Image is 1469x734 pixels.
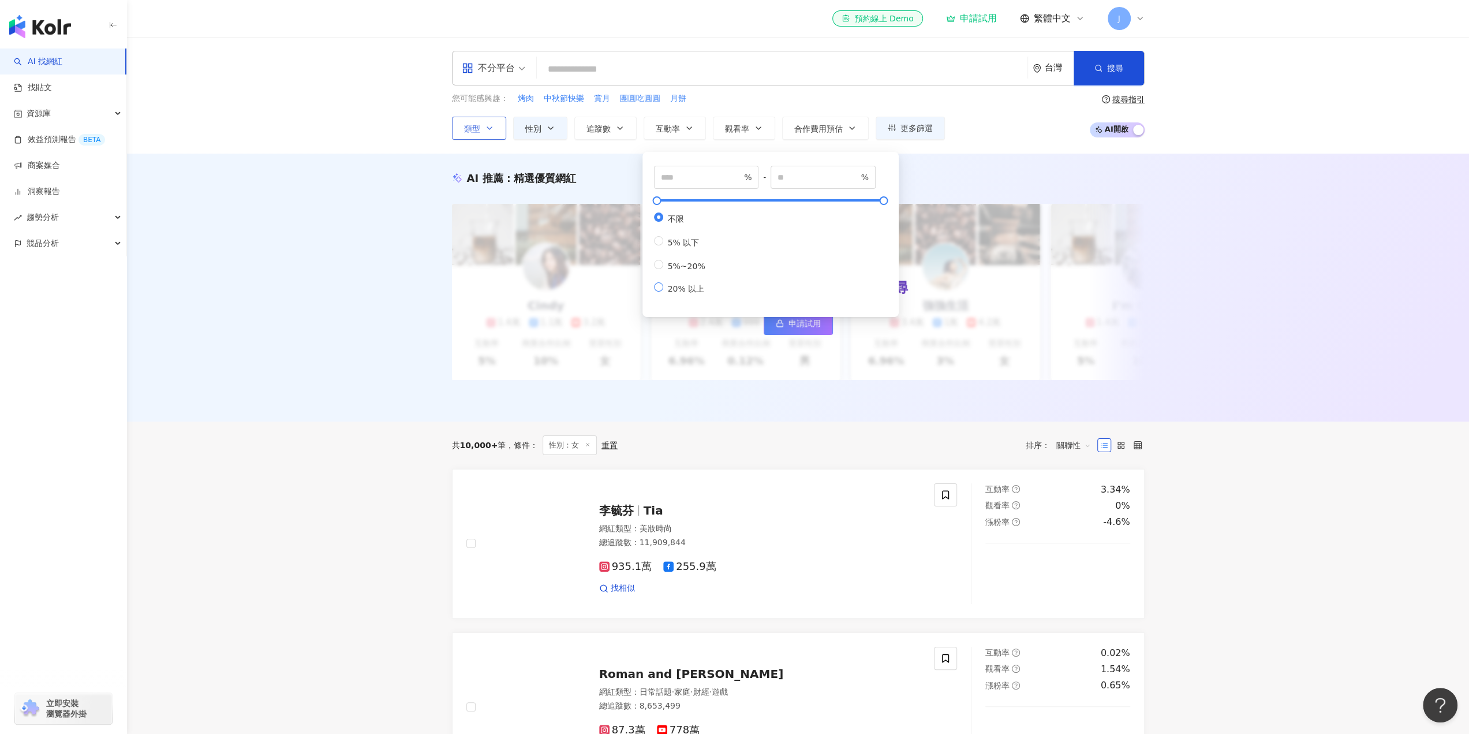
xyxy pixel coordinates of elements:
span: 觀看率 [985,664,1010,673]
img: KOL Avatar [489,500,576,587]
button: 追蹤數 [574,117,637,140]
div: 預約線上 Demo [842,13,913,24]
a: 洞察報告 [14,186,60,198]
span: 關聯性 [1056,436,1091,454]
div: 總追蹤數 ： 11,909,844 [599,537,921,549]
span: 5%~20% [663,262,710,271]
span: · [672,687,674,696]
button: 烤肉 [517,92,534,105]
span: 935.1萬 [599,561,652,573]
a: 預約線上 Demo [832,10,922,27]
span: % [861,171,869,184]
div: 網紅類型 ： [599,687,921,698]
button: 互動率 [644,117,706,140]
div: 共 筆 [452,441,506,450]
a: searchAI 找網紅 [14,56,62,68]
span: question-circle [1012,501,1020,509]
button: 搜尋 [1074,51,1144,85]
span: 互動率 [985,648,1010,657]
div: 0.02% [1101,647,1130,660]
a: 找貼文 [14,82,52,94]
span: 更多篩選 [900,124,933,133]
button: 中秋節快樂 [543,92,585,105]
span: 申請試用 [788,319,821,328]
span: 20% 以上 [663,284,709,293]
button: 觀看率 [713,117,775,140]
span: 追蹤數 [586,124,611,133]
a: 商案媒合 [14,160,60,172]
a: 申請試用 [946,13,997,24]
span: 競品分析 [27,230,59,256]
img: post-image [1083,557,1130,604]
div: 台灣 [1045,63,1074,73]
button: 性別 [513,117,567,140]
span: 烤肉 [518,93,534,105]
button: 類型 [452,117,506,140]
span: appstore [462,62,473,74]
span: 美妝時尚 [640,524,672,533]
span: 性別：女 [543,435,597,455]
span: 趨勢分析 [27,204,59,230]
a: KOL Avatar李毓芬Tia網紅類型：美妝時尚總追蹤數：11,909,844935.1萬255.9萬找相似互動率question-circle3.34%觀看率question-circle0... [452,469,1145,619]
span: 您可能感興趣： [452,93,509,105]
span: question-circle [1012,518,1020,526]
div: AI 推薦 ： [467,171,576,185]
span: 資源庫 [27,100,51,126]
a: 效益預測報告BETA [14,134,105,146]
iframe: Help Scout Beacon - Open [1423,688,1457,722]
span: 漲粉率 [985,517,1010,527]
span: 精選優質網紅 [513,172,575,184]
span: Roman and [PERSON_NAME] [599,667,784,681]
span: 搜尋 [1107,64,1123,73]
div: 網紅類型 ： [599,523,921,535]
a: 找相似 [599,583,635,594]
div: 0.65% [1101,679,1130,692]
button: 合作費用預估 [782,117,869,140]
button: 團圓吃圓圓 [619,92,661,105]
span: % [744,171,752,184]
span: 10,000+ [460,441,498,450]
span: 不限 [663,214,689,223]
span: 家庭 [674,687,690,696]
span: 5% 以下 [663,238,704,247]
span: 賞月 [594,93,610,105]
div: 重置 [601,441,618,450]
span: 性別 [525,124,541,133]
span: 合作費用預估 [794,124,843,133]
span: 觀看率 [985,501,1010,510]
div: 1.54% [1101,663,1130,676]
span: 繁體中文 [1034,12,1071,25]
button: 月餅 [670,92,687,105]
span: 條件 ： [506,441,538,450]
span: 立即安裝 瀏覽器外掛 [46,698,87,719]
div: 總追蹤數 ： 8,653,499 [599,701,921,712]
span: 類型 [464,124,480,133]
img: post-image [1034,557,1081,604]
span: question-circle [1012,649,1020,657]
span: 觀看率 [725,124,749,133]
span: 中秋節快樂 [544,93,584,105]
span: 月餅 [670,93,686,105]
div: 3.34% [1101,483,1130,496]
span: question-circle [1012,681,1020,690]
span: Tia [644,504,663,517]
span: rise [14,214,22,222]
a: chrome extension立即安裝 瀏覽器外掛 [15,693,112,724]
span: 互動率 [985,485,1010,494]
div: 升級方案，使用超強大 AI 推薦搜尋 [688,278,907,298]
span: question-circle [1102,95,1110,103]
span: 財經 [693,687,709,696]
span: - [758,171,771,184]
span: 255.9萬 [663,561,716,573]
div: 排序： [1026,436,1097,454]
span: 漲粉率 [985,681,1010,690]
div: 搜尋指引 [1112,95,1145,104]
img: post-image [985,557,1032,604]
span: J [1117,12,1120,25]
span: 團圓吃圓圓 [620,93,660,105]
div: -4.6% [1103,516,1130,528]
span: environment [1033,64,1041,73]
span: 互動率 [656,124,680,133]
span: · [709,687,711,696]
